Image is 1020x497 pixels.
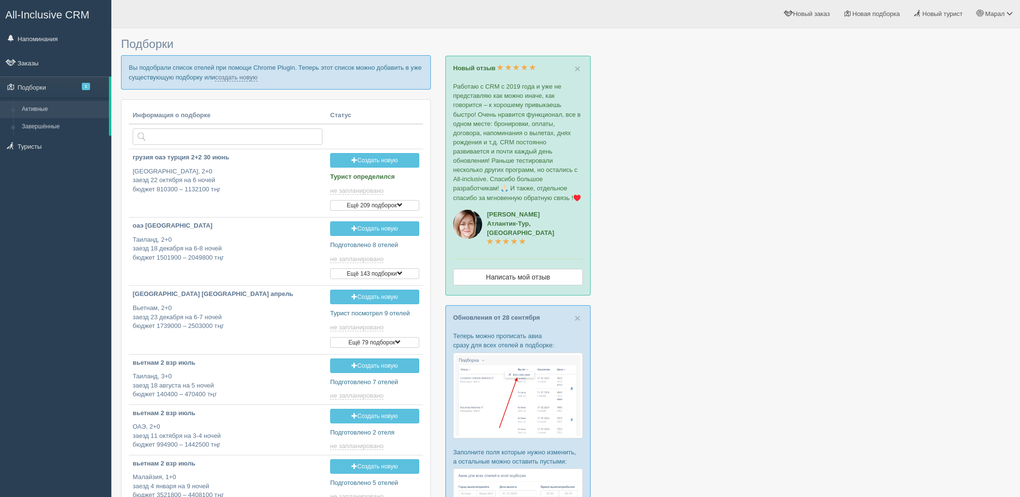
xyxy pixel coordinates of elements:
[453,353,583,438] img: %D0%BF%D0%BE%D0%B4%D0%B1%D0%BE%D1%80%D0%BA%D0%B0-%D0%B0%D0%B2%D0%B8%D0%B0-1-%D1%81%D1%80%D0%BC-%D...
[133,304,322,331] p: Вьетнам, 2+0 заезд 23 декабря на 6-7 ночей бюджет 1739000 – 2503000 тңг
[453,210,482,239] img: aicrm_2143.jpg
[133,235,322,263] p: Таиланд, 2+0 заезд 18 декабря на 6-8 ночей бюджет 1501900 – 2049800 тңг
[17,101,109,118] a: Активные
[330,221,419,236] a: Создать новую
[330,268,419,279] button: Ещё 143 подборки
[129,107,326,124] th: Информация о подборке
[0,0,111,27] a: All-Inclusive CRM
[133,358,322,368] p: вьетнам 2 взр июль
[330,442,383,450] span: не запланировано
[453,64,536,72] a: Новый отзыв
[922,10,962,17] span: Новый турист
[129,405,326,454] a: вьетнам 2 взр июль ОАЭ, 2+0заезд 11 октября на 3-4 ночейбюджет 994900 – 1442500 тңг
[453,269,583,285] a: Написать мой отзыв
[793,10,830,17] span: Новый заказ
[453,331,583,350] p: Теперь можно прописать авиа сразу для всех отелей в подборке:
[326,107,423,124] th: Статус
[133,221,322,231] p: оаэ [GEOGRAPHIC_DATA]
[129,286,326,339] a: [GEOGRAPHIC_DATA] [GEOGRAPHIC_DATA] апрель Вьетнам, 2+0заезд 23 декабря на 6-7 ночейбюджет 173900...
[330,324,383,331] span: не запланировано
[330,255,383,263] span: не запланировано
[133,409,322,418] p: вьетнам 2 взр июль
[853,10,900,17] span: Новая подборка
[133,290,322,299] p: [GEOGRAPHIC_DATA] [GEOGRAPHIC_DATA] апрель
[330,290,419,304] a: Создать новую
[133,153,322,162] p: грузия оаэ турция 2+2 30 июнь
[487,211,554,246] a: [PERSON_NAME]Атлантик-Тур, [GEOGRAPHIC_DATA]
[453,82,583,202] p: Работаю с CRM с 2019 года и уже не представляю как можно иначе, как говорится – к хорошему привык...
[133,128,322,145] input: Поиск по стране или туристу
[330,479,419,488] p: Подготовлено 5 отелей
[215,74,258,81] a: создать новую
[575,312,580,324] span: ×
[129,217,326,270] a: оаэ [GEOGRAPHIC_DATA] Таиланд, 2+0заезд 18 декабря на 6-8 ночейбюджет 1501900 – 2049800 тңг
[121,55,431,89] p: Вы подобрали список отелей при помощи Chrome Plugin. Теперь этот список можно добавить в уже суще...
[330,442,385,450] a: не запланировано
[575,313,580,323] button: Close
[453,448,583,466] p: Заполните поля которые нужно изменить, а остальные можно оставить пустыми:
[330,172,419,182] p: Турист определился
[330,378,419,387] p: Подготовлено 7 отелей
[330,459,419,474] a: Создать новую
[330,392,385,400] a: не запланировано
[330,187,383,195] span: не запланировано
[5,9,90,21] span: All-Inclusive CRM
[453,314,540,321] a: Обновления от 28 сентября
[575,63,580,74] button: Close
[330,324,385,331] a: не запланировано
[133,372,322,399] p: Таиланд, 3+0 заезд 18 августа на 5 ночей бюджет 140400 – 470400 тңг
[330,200,419,211] button: Ещё 209 подборок
[133,167,322,194] p: [GEOGRAPHIC_DATA], 2+0 заезд 22 октября на 6 ночей бюджет 810300 – 1132100 тңг
[330,428,419,437] p: Подготовлено 2 отеля
[133,422,322,450] p: ОАЭ, 2+0 заезд 11 октября на 3-4 ночей бюджет 994900 – 1442500 тңг
[82,83,90,90] span: 1
[330,153,419,168] a: Создать новую
[330,187,385,195] a: не запланировано
[133,459,322,468] p: вьетнам 2 взр июль
[330,392,383,400] span: не запланировано
[330,309,419,318] p: Турист посмотрел 9 отелей
[330,255,385,263] a: не запланировано
[575,63,580,74] span: ×
[129,355,326,404] a: вьетнам 2 взр июль Таиланд, 3+0заезд 18 августа на 5 ночейбюджет 140400 – 470400 тңг
[330,241,419,250] p: Подготовлено 8 отелей
[129,149,326,202] a: грузия оаэ турция 2+2 30 июнь [GEOGRAPHIC_DATA], 2+0заезд 22 октября на 6 ночейбюджет 810300 – 11...
[330,337,419,348] button: Ещё 79 подборок
[330,358,419,373] a: Создать новую
[985,10,1005,17] span: Марал
[330,409,419,423] a: Создать новую
[17,118,109,136] a: Завершённые
[121,37,173,50] span: Подборки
